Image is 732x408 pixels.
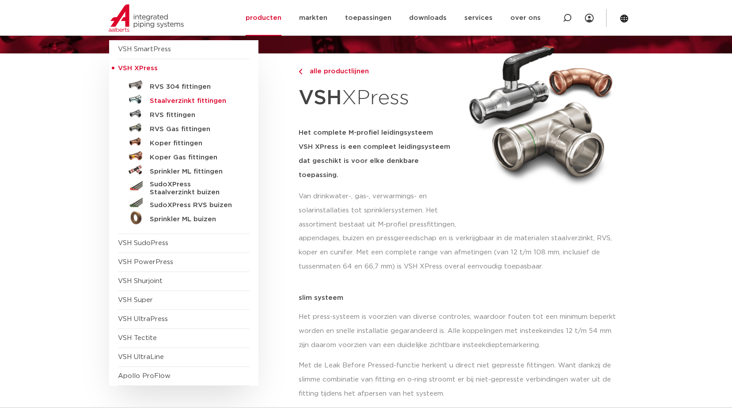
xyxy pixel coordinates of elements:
[150,140,237,147] h5: Koper fittingen
[118,278,163,284] a: VSH Shurjoint
[150,201,237,209] h5: SudoXPress RVS buizen
[118,65,158,72] span: VSH XPress
[118,121,250,135] a: RVS Gas fittingen
[150,111,237,119] h5: RVS fittingen
[118,78,250,92] a: RVS 304 fittingen
[118,297,153,303] a: VSH Super
[118,92,250,106] a: Staalverzinkt fittingen
[299,66,459,77] a: alle productlijnen
[150,97,237,105] h5: Staalverzinkt fittingen
[150,154,237,162] h5: Koper Gas fittingen
[118,373,171,379] a: Apollo ProFlow
[299,359,623,401] p: Met de Leak Before Pressed-functie herkent u direct niet gepresste fittingen. Want dankzij de sli...
[299,310,623,352] p: Het press-systeem is voorzien van diverse controles, waardoor fouten tot een minimum beperkt word...
[150,125,237,133] h5: RVS Gas fittingen
[118,316,168,322] a: VSH UltraPress
[299,295,623,301] p: slim systeem
[118,177,250,196] a: SudoXPress Staalverzinkt buizen
[150,215,237,223] h5: Sprinkler ML buizen
[299,69,302,75] img: chevron-right.svg
[118,149,250,163] a: Koper Gas fittingen
[118,211,250,225] a: Sprinkler ML buizen
[118,259,173,265] a: VSH PowerPress
[118,240,168,246] a: VSH SudoPress
[118,46,171,53] a: VSH SmartPress
[118,196,250,211] a: SudoXPress RVS buizen
[299,189,459,232] p: Van drinkwater-, gas-, verwarmings- en solarinstallaties tot sprinklersystemen. Het assortiment b...
[150,168,237,176] h5: Sprinkler ML fittingen
[118,335,157,341] a: VSH Tectite
[118,135,250,149] a: Koper fittingen
[299,231,623,274] p: appendages, buizen en pressgereedschap en is verkrijgbaar in de materialen staalverzinkt, RVS, ko...
[299,126,459,182] h5: Het complete M-profiel leidingsysteem VSH XPress is een compleet leidingsysteem dat geschikt is v...
[299,81,459,115] h1: XPress
[150,83,237,91] h5: RVS 304 fittingen
[118,106,250,121] a: RVS fittingen
[150,181,237,196] h5: SudoXPress Staalverzinkt buizen
[304,68,369,75] span: alle productlijnen
[118,163,250,177] a: Sprinkler ML fittingen
[118,354,164,360] a: VSH UltraLine
[299,88,342,108] strong: VSH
